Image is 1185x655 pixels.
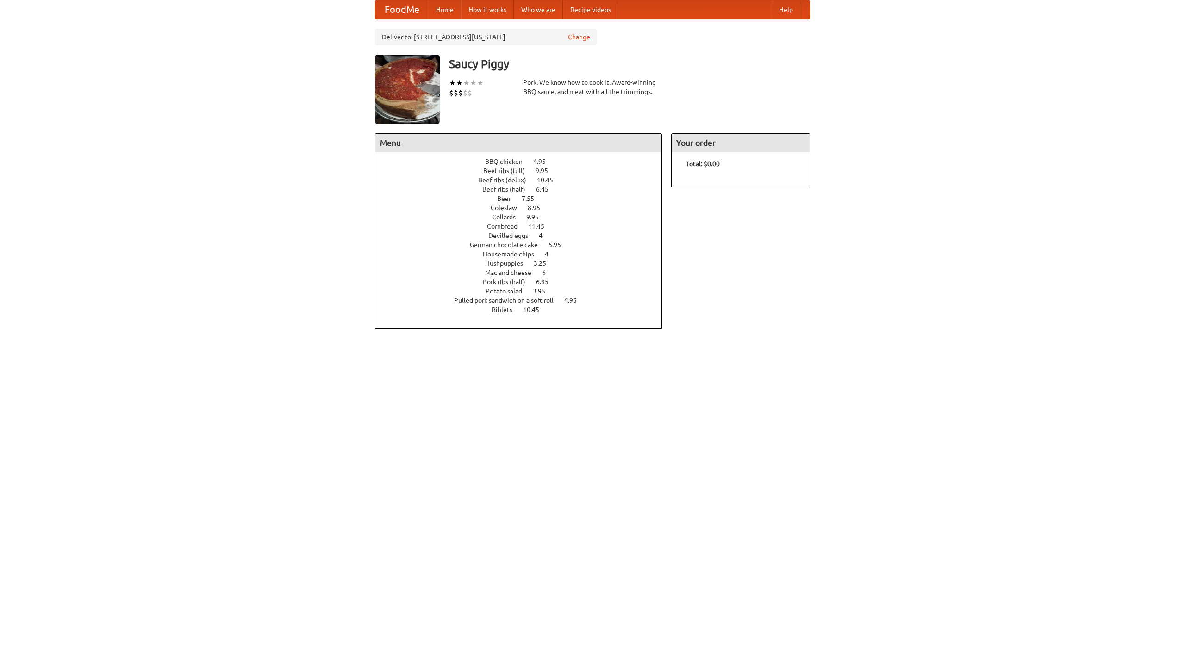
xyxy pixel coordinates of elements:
span: Riblets [492,306,522,313]
span: 3.95 [533,287,555,295]
a: Beef ribs (delux) 10.45 [478,176,570,184]
li: $ [458,88,463,98]
span: 3.25 [534,260,555,267]
span: 7.55 [522,195,543,202]
a: Mac and cheese 6 [485,269,563,276]
span: 8.95 [528,204,549,212]
span: Coleslaw [491,204,526,212]
a: Recipe videos [563,0,618,19]
span: 4.95 [533,158,555,165]
a: Beer 7.55 [497,195,551,202]
span: Beef ribs (half) [482,186,535,193]
a: Housemade chips 4 [483,250,566,258]
h4: Your order [672,134,810,152]
a: How it works [461,0,514,19]
span: 11.45 [528,223,554,230]
span: BBQ chicken [485,158,532,165]
span: 10.45 [537,176,562,184]
a: Coleslaw 8.95 [491,204,557,212]
span: 4 [539,232,552,239]
span: 6.95 [536,278,558,286]
span: Collards [492,213,525,221]
span: Mac and cheese [485,269,541,276]
a: Beef ribs (full) 9.95 [483,167,565,175]
a: Beef ribs (half) 6.45 [482,186,566,193]
a: Change [568,32,590,42]
li: ★ [477,78,484,88]
a: Potato salad 3.95 [486,287,562,295]
li: $ [468,88,472,98]
li: ★ [456,78,463,88]
span: Cornbread [487,223,527,230]
span: Beef ribs (full) [483,167,534,175]
a: German chocolate cake 5.95 [470,241,578,249]
img: angular.jpg [375,55,440,124]
a: Riblets 10.45 [492,306,556,313]
span: 10.45 [523,306,549,313]
span: 9.95 [536,167,557,175]
a: Devilled eggs 4 [488,232,560,239]
span: Beer [497,195,520,202]
h4: Menu [375,134,661,152]
span: Pulled pork sandwich on a soft roll [454,297,563,304]
a: Collards 9.95 [492,213,556,221]
a: Help [772,0,800,19]
b: Total: $0.00 [686,160,720,168]
li: ★ [463,78,470,88]
span: 6 [542,269,555,276]
a: BBQ chicken 4.95 [485,158,563,165]
span: 6.45 [536,186,558,193]
a: Who we are [514,0,563,19]
span: Beef ribs (delux) [478,176,536,184]
span: German chocolate cake [470,241,547,249]
h3: Saucy Piggy [449,55,810,73]
span: Devilled eggs [488,232,537,239]
a: Hushpuppies 3.25 [485,260,563,267]
li: $ [454,88,458,98]
a: FoodMe [375,0,429,19]
a: Cornbread 11.45 [487,223,561,230]
a: Pulled pork sandwich on a soft roll 4.95 [454,297,594,304]
span: 4 [545,250,558,258]
li: ★ [470,78,477,88]
a: Home [429,0,461,19]
span: Pork ribs (half) [483,278,535,286]
li: $ [449,88,454,98]
span: Hushpuppies [485,260,532,267]
span: Housemade chips [483,250,543,258]
li: ★ [449,78,456,88]
div: Deliver to: [STREET_ADDRESS][US_STATE] [375,29,597,45]
span: 9.95 [526,213,548,221]
a: Pork ribs (half) 6.95 [483,278,566,286]
span: 5.95 [549,241,570,249]
li: $ [463,88,468,98]
div: Pork. We know how to cook it. Award-winning BBQ sauce, and meat with all the trimmings. [523,78,662,96]
span: 4.95 [564,297,586,304]
span: Potato salad [486,287,531,295]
